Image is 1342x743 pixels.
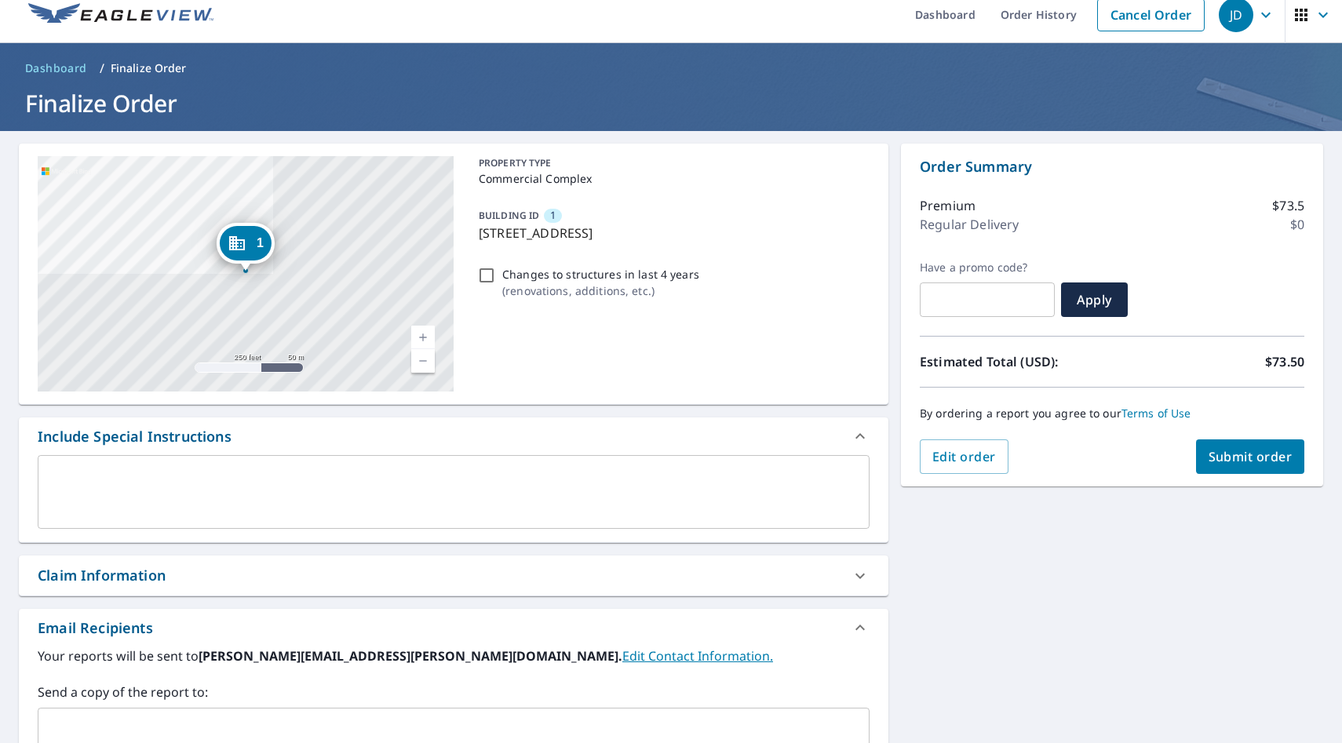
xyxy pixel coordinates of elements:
[257,237,264,249] span: 1
[920,196,976,215] p: Premium
[920,156,1304,177] p: Order Summary
[19,417,888,455] div: Include Special Instructions
[622,647,773,665] a: EditContactInfo
[411,349,435,373] a: Current Level 17, Zoom Out
[502,266,699,282] p: Changes to structures in last 4 years
[19,56,93,81] a: Dashboard
[479,224,863,242] p: [STREET_ADDRESS]
[1265,352,1304,371] p: $73.50
[479,156,863,170] p: PROPERTY TYPE
[38,565,166,586] div: Claim Information
[28,3,213,27] img: EV Logo
[920,215,1019,234] p: Regular Delivery
[100,59,104,78] li: /
[502,282,699,299] p: ( renovations, additions, etc. )
[920,352,1112,371] p: Estimated Total (USD):
[19,555,888,595] div: Claim Information
[1290,215,1304,234] p: $0
[479,209,539,222] p: BUILDING ID
[19,87,1323,119] h1: Finalize Order
[1121,406,1191,421] a: Terms of Use
[550,208,556,223] span: 1
[19,609,888,646] div: Email Recipients
[1196,439,1305,474] button: Submit order
[1074,291,1115,308] span: Apply
[479,170,863,187] p: Commercial Complex
[920,406,1304,421] p: By ordering a report you agree to our
[1061,282,1128,317] button: Apply
[38,683,870,701] label: Send a copy of the report to:
[217,223,275,271] div: Dropped pin, building 1, Commercial property, 13400 Cedar Creek Ln Silver Spring, MD 20904
[920,439,1008,474] button: Edit order
[932,448,996,465] span: Edit order
[1209,448,1293,465] span: Submit order
[38,617,153,639] div: Email Recipients
[25,60,87,76] span: Dashboard
[111,60,187,76] p: Finalize Order
[38,426,232,447] div: Include Special Instructions
[1272,196,1304,215] p: $73.5
[19,56,1323,81] nav: breadcrumb
[920,260,1055,275] label: Have a promo code?
[38,646,870,665] label: Your reports will be sent to
[199,647,622,665] b: [PERSON_NAME][EMAIL_ADDRESS][PERSON_NAME][DOMAIN_NAME].
[411,326,435,349] a: Current Level 17, Zoom In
